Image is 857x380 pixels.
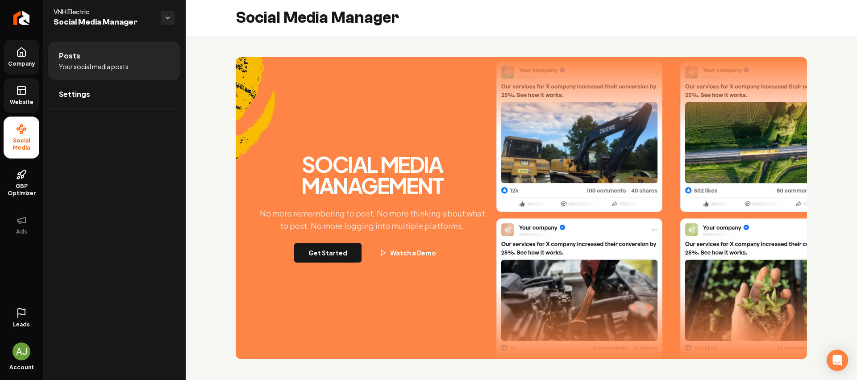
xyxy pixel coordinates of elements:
img: Post One [496,59,662,368]
span: Leads [13,321,30,328]
button: Watch a Demo [365,243,450,263]
button: Open user button [12,339,30,360]
h2: Social Media Management [252,154,493,196]
button: Get Started [294,243,362,263]
a: GBP Optimizer [4,162,39,204]
span: Posts [59,50,80,61]
img: Post Two [680,63,846,372]
img: Accent [236,57,275,186]
a: Settings [48,80,180,109]
span: Ads [12,228,31,235]
span: GBP Optimizer [4,183,39,197]
div: Open Intercom Messenger [827,350,848,371]
span: Settings [59,89,90,100]
span: Social Media Manager [54,16,154,29]
span: Your social media posts. [59,62,130,71]
h2: Social Media Manager [236,9,399,27]
a: Website [4,78,39,113]
button: Ads [4,208,39,242]
img: AJ Nimeh [12,342,30,360]
p: No more remembering to post. No more thinking about what to post. No more logging into multiple p... [252,207,493,232]
img: Rebolt Logo [13,11,30,25]
span: Social Media [4,137,39,151]
span: Website [6,99,37,106]
span: VNH Electric [54,7,154,16]
span: Account [9,364,34,371]
span: Company [4,60,39,67]
a: Company [4,40,39,75]
a: Leads [4,301,39,335]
